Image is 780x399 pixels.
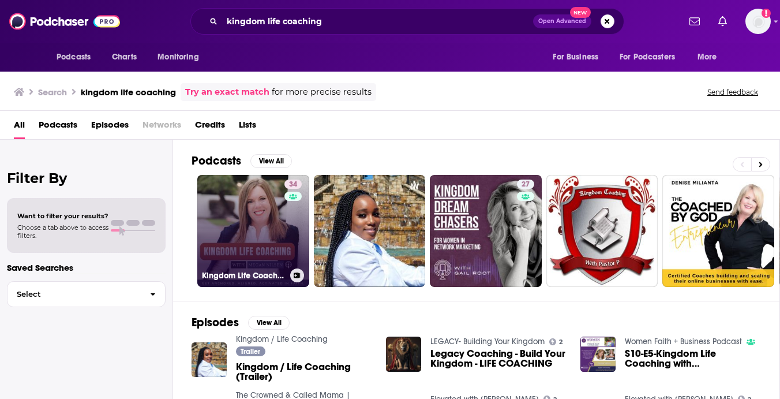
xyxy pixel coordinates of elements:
[745,9,771,34] span: Logged in as BenLaurro
[7,290,141,298] span: Select
[192,315,290,330] a: EpisodesView All
[250,154,292,168] button: View All
[704,87,762,97] button: Send feedback
[559,340,562,345] span: 2
[689,46,732,68] button: open menu
[202,271,286,281] h3: Kingdom Life Coaching: Untangle the Noise, Hear [DEMOGRAPHIC_DATA]'s Voice, Clarify Your Calling
[620,49,675,65] span: For Podcasters
[14,115,25,139] a: All
[112,49,137,65] span: Charts
[195,115,225,139] a: Credits
[241,348,260,355] span: Trailer
[745,9,771,34] button: Show profile menu
[272,85,372,99] span: for more precise results
[91,115,129,139] a: Episodes
[745,9,771,34] img: User Profile
[197,175,309,287] a: 34Kingdom Life Coaching: Untangle the Noise, Hear [DEMOGRAPHIC_DATA]'s Voice, Clarify Your Calling
[57,49,91,65] span: Podcasts
[236,362,372,382] a: Kingdom / Life Coaching (Trailer)
[190,8,624,35] div: Search podcasts, credits, & more...
[38,87,67,98] h3: Search
[538,18,586,24] span: Open Advanced
[522,179,530,191] span: 27
[517,180,534,189] a: 27
[533,14,591,28] button: Open AdvancedNew
[386,337,421,372] img: Legacy Coaching - Build Your Kingdom - LIFE COACHING
[697,49,717,65] span: More
[222,12,533,31] input: Search podcasts, credits, & more...
[714,12,732,31] a: Show notifications dropdown
[625,349,761,368] span: S10-E5-Kingdom Life Coaching with [PERSON_NAME]
[625,337,742,346] a: Women Faith + Business Podcast
[185,85,269,99] a: Try an exact match
[192,154,292,168] a: PodcastsView All
[549,338,563,345] a: 2
[685,12,704,31] a: Show notifications dropdown
[625,349,761,368] a: S10-E5-Kingdom Life Coaching with Megan Nilsen
[104,46,144,68] a: Charts
[81,87,176,98] h3: kingdom life coaching
[248,316,290,330] button: View All
[612,46,692,68] button: open menu
[239,115,256,139] a: Lists
[48,46,106,68] button: open menu
[7,262,166,273] p: Saved Searches
[192,342,227,378] img: Kingdom / Life Coaching (Trailer)
[430,175,542,287] a: 27
[17,223,108,240] span: Choose a tab above to access filters.
[7,170,166,187] h2: Filter By
[553,49,598,65] span: For Business
[289,179,297,191] span: 34
[39,115,77,139] a: Podcasts
[192,154,241,168] h2: Podcasts
[192,315,239,330] h2: Episodes
[570,7,591,18] span: New
[149,46,213,68] button: open menu
[580,337,616,372] img: S10-E5-Kingdom Life Coaching with Megan Nilsen
[762,9,771,18] svg: Add a profile image
[284,180,302,189] a: 34
[142,115,181,139] span: Networks
[430,337,545,346] a: LEGACY- Building Your Kingdom
[157,49,198,65] span: Monitoring
[545,46,613,68] button: open menu
[9,10,120,32] img: Podchaser - Follow, Share and Rate Podcasts
[7,281,166,307] button: Select
[430,349,567,368] a: Legacy Coaching - Build Your Kingdom - LIFE COACHING
[17,212,108,220] span: Want to filter your results?
[236,334,328,344] a: Kingdom / Life Coaching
